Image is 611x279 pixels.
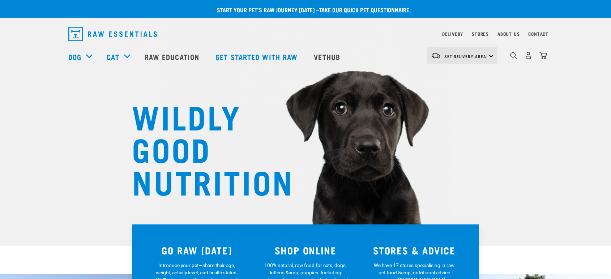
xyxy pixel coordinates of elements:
img: user.png [525,52,532,59]
a: Delivery [442,33,463,35]
img: home-icon@2x.png [539,52,547,59]
a: take our quick pet questionnaire. [319,8,411,11]
a: Vethub [307,42,349,71]
a: Raw Education [137,42,208,71]
span: Set Delivery Area [444,55,486,57]
a: Stores [472,33,489,35]
h3: GO RAW [DATE] [147,245,247,256]
img: Raw Essentials Logo [68,27,157,41]
nav: dropdown navigation [63,24,548,44]
a: Dog [68,51,81,62]
img: van-moving.png [431,52,441,59]
h1: WILDLY GOOD NUTRITION [132,99,277,197]
a: Contact [528,33,548,35]
a: Get started with Raw [208,42,307,71]
img: home-icon-1@2x.png [510,52,517,59]
h3: STORES & ADVICE [364,245,464,256]
a: Cat [107,51,119,62]
h3: SHOP ONLINE [256,245,356,256]
a: About Us [497,33,520,35]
